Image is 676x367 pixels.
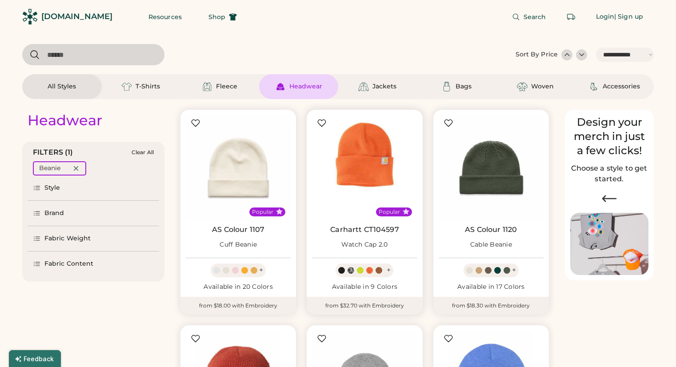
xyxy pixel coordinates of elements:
div: from $18.30 with Embroidery [433,297,549,315]
div: All Styles [48,82,76,91]
img: Fleece Icon [202,81,212,92]
div: Cable Beanie [470,240,512,249]
a: Carhartt CT104597 [330,225,399,234]
img: Carhartt CT104597 Watch Cap 2.0 [312,115,417,220]
div: T-Shirts [136,82,160,91]
span: Shop [208,14,225,20]
img: Rendered Logo - Screens [22,9,38,24]
div: Popular [252,208,273,215]
div: + [259,265,263,275]
div: Available in 20 Colors [186,283,291,291]
div: Woven [531,82,554,91]
button: Popular Style [276,208,283,215]
img: Jackets Icon [358,81,369,92]
div: + [387,265,391,275]
div: | Sign up [614,12,643,21]
span: Search [524,14,546,20]
div: Login [596,12,615,21]
img: Headwear Icon [275,81,286,92]
div: Sort By Price [516,50,558,59]
div: FILTERS (1) [33,147,73,158]
div: Style [44,183,60,192]
img: Bags Icon [441,81,452,92]
div: Headwear [28,112,102,129]
div: from $18.00 with Embroidery [180,297,296,315]
img: T-Shirts Icon [121,81,132,92]
iframe: Front Chat [634,327,672,365]
button: Retrieve an order [562,8,580,26]
a: AS Colour 1107 [212,225,264,234]
button: Popular Style [403,208,409,215]
div: Available in 17 Colors [439,283,544,291]
img: Image of Lisa Congdon Eye Print on T-Shirt and Hat [570,213,648,275]
button: Shop [198,8,248,26]
div: from $32.70 with Embroidery [307,297,422,315]
div: Clear All [132,149,154,156]
div: Fabric Content [44,259,93,268]
div: Cuff Beanie [220,240,257,249]
div: + [512,265,516,275]
div: [DOMAIN_NAME] [41,11,112,22]
div: Fabric Weight [44,234,91,243]
h2: Choose a style to get started. [570,163,648,184]
div: Available in 9 Colors [312,283,417,291]
div: Beanie [39,164,60,173]
div: Brand [44,209,64,218]
img: Woven Icon [517,81,528,92]
a: AS Colour 1120 [465,225,517,234]
button: Resources [138,8,192,26]
div: Popular [379,208,400,215]
img: AS Colour 1120 Cable Beanie [439,115,544,220]
div: Fleece [216,82,237,91]
div: Watch Cap 2.0 [341,240,388,249]
div: Headwear [289,82,322,91]
img: Accessories Icon [588,81,599,92]
div: Design your merch in just a few clicks! [570,115,648,158]
button: Search [501,8,557,26]
div: Jackets [372,82,396,91]
img: AS Colour 1107 Cuff Beanie [186,115,291,220]
div: Bags [456,82,472,91]
div: Accessories [603,82,640,91]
